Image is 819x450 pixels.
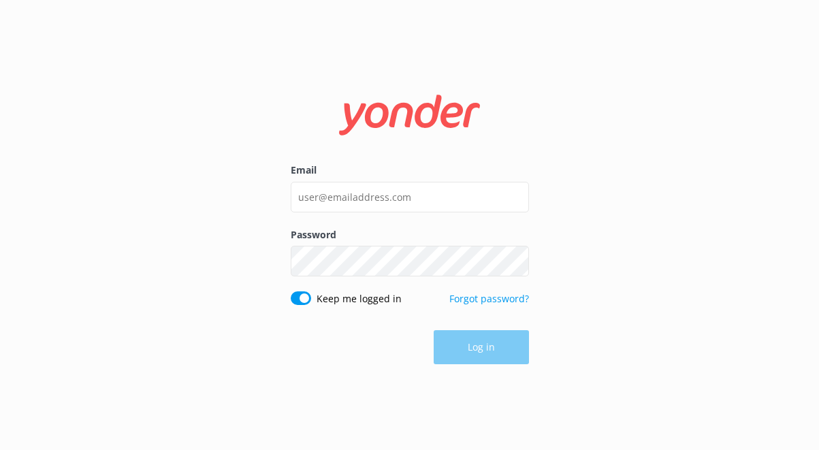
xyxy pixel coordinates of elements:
[502,248,529,275] button: Show password
[449,292,529,305] a: Forgot password?
[317,291,402,306] label: Keep me logged in
[291,227,529,242] label: Password
[291,182,529,212] input: user@emailaddress.com
[291,163,529,178] label: Email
